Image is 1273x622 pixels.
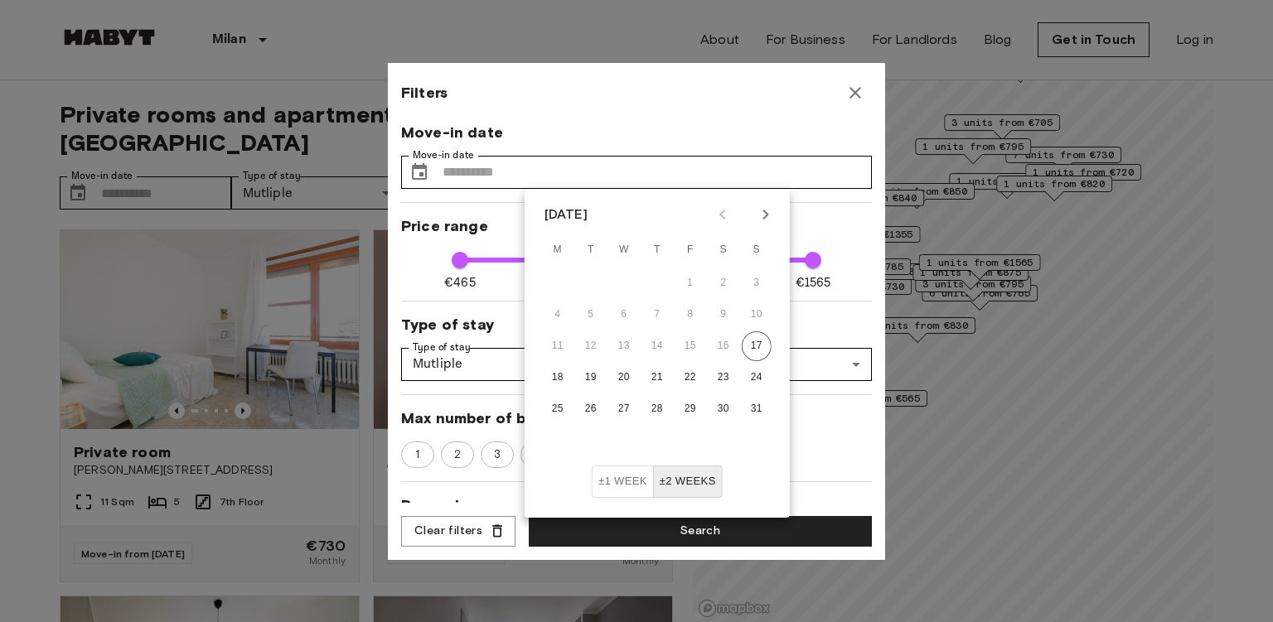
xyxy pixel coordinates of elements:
[609,234,639,267] span: Wednesday
[709,363,738,393] button: 23
[401,83,448,103] span: Filters
[576,394,606,424] button: 26
[675,234,705,267] span: Friday
[403,156,436,189] button: Choose date
[642,234,672,267] span: Thursday
[592,465,654,498] button: ±1 week
[401,216,872,236] span: Price range
[576,363,606,393] button: 19
[401,123,872,142] span: Move-in date
[481,441,514,468] div: 3
[441,441,474,468] div: 2
[709,234,738,267] span: Saturday
[609,363,639,393] button: 20
[401,348,872,381] div: Mutliple
[642,363,672,393] button: 21
[401,516,515,547] button: Clear filters
[675,363,705,393] button: 22
[752,200,780,229] button: Next month
[529,516,872,547] button: Search
[742,363,772,393] button: 24
[653,465,723,498] button: ±2 weeks
[485,446,510,463] span: 3
[401,495,872,515] span: Room size
[675,394,705,424] button: 29
[413,148,474,162] label: Move-in date
[642,394,672,424] button: 28
[796,274,831,292] span: €1565
[576,234,606,267] span: Tuesday
[401,441,434,468] div: 1
[545,205,588,224] div: [DATE]
[444,274,476,292] span: €465
[520,441,554,468] div: 4
[401,408,872,428] span: Max number of bedrooms
[742,234,772,267] span: Sunday
[406,446,428,463] span: 1
[543,363,573,393] button: 18
[413,340,471,354] label: Type of stay
[401,315,872,335] span: Type of stay
[445,446,470,463] span: 2
[742,331,772,361] button: 17
[592,465,723,498] div: Move In Flexibility
[609,394,639,424] button: 27
[742,394,772,424] button: 31
[709,394,738,424] button: 30
[543,394,573,424] button: 25
[543,234,573,267] span: Monday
